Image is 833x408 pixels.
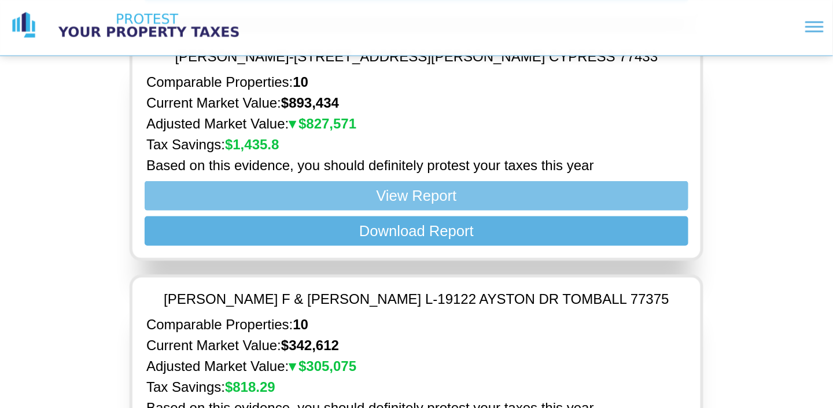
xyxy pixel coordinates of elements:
[175,49,658,65] p: [PERSON_NAME] - [STREET_ADDRESS][PERSON_NAME] CYPRESS 77433
[281,95,339,111] strong: $ 893,434
[225,380,275,395] strong: $ 818.29
[9,11,38,40] img: logo
[281,338,339,354] strong: $ 342,612
[146,338,687,354] p: Current Market Value:
[146,116,687,132] p: Adjusted Market Value:
[146,95,687,111] p: Current Market Value:
[146,157,687,174] p: Based on this evidence, you should definitely protest your taxes this year
[289,116,356,131] strong: $ 827,571
[47,11,250,40] img: logo text
[164,292,669,308] p: [PERSON_NAME] F & [PERSON_NAME] L - 19122 AYSTON DR TOMBALL 77375
[146,380,687,396] p: Tax Savings:
[225,137,279,152] strong: $ 1,435.8
[289,359,356,374] strong: $ 305,075
[146,359,687,375] p: Adjusted Market Value:
[146,317,687,333] p: Comparable Properties:
[145,181,688,211] button: View Report
[146,137,687,153] p: Tax Savings:
[146,74,687,90] p: Comparable Properties:
[293,317,308,333] strong: 10
[9,11,250,40] a: logo logo text
[145,216,688,246] button: Download Report
[293,74,308,90] strong: 10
